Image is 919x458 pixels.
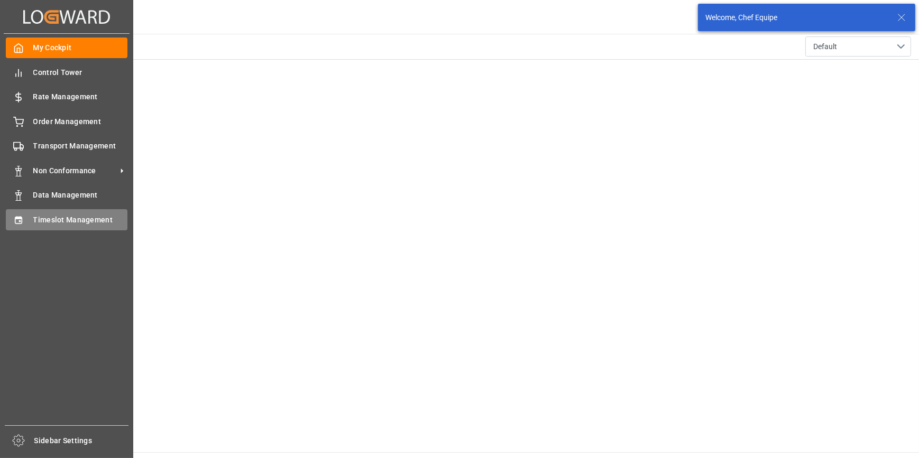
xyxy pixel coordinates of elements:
span: Data Management [33,190,128,201]
a: My Cockpit [6,38,127,58]
span: Default [813,41,837,52]
span: Rate Management [33,91,128,102]
a: Data Management [6,185,127,205]
a: Order Management [6,111,127,132]
span: Transport Management [33,141,128,152]
a: Control Tower [6,62,127,82]
div: Welcome, Chef Equipe [705,12,887,23]
span: Non Conformance [33,165,117,176]
a: Rate Management [6,87,127,107]
span: Sidebar Settings [34,435,129,446]
a: Transport Management [6,136,127,156]
button: open menu [805,36,911,57]
span: Control Tower [33,67,128,78]
span: Order Management [33,116,128,127]
span: Timeslot Management [33,214,128,226]
span: My Cockpit [33,42,128,53]
a: Timeslot Management [6,209,127,230]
